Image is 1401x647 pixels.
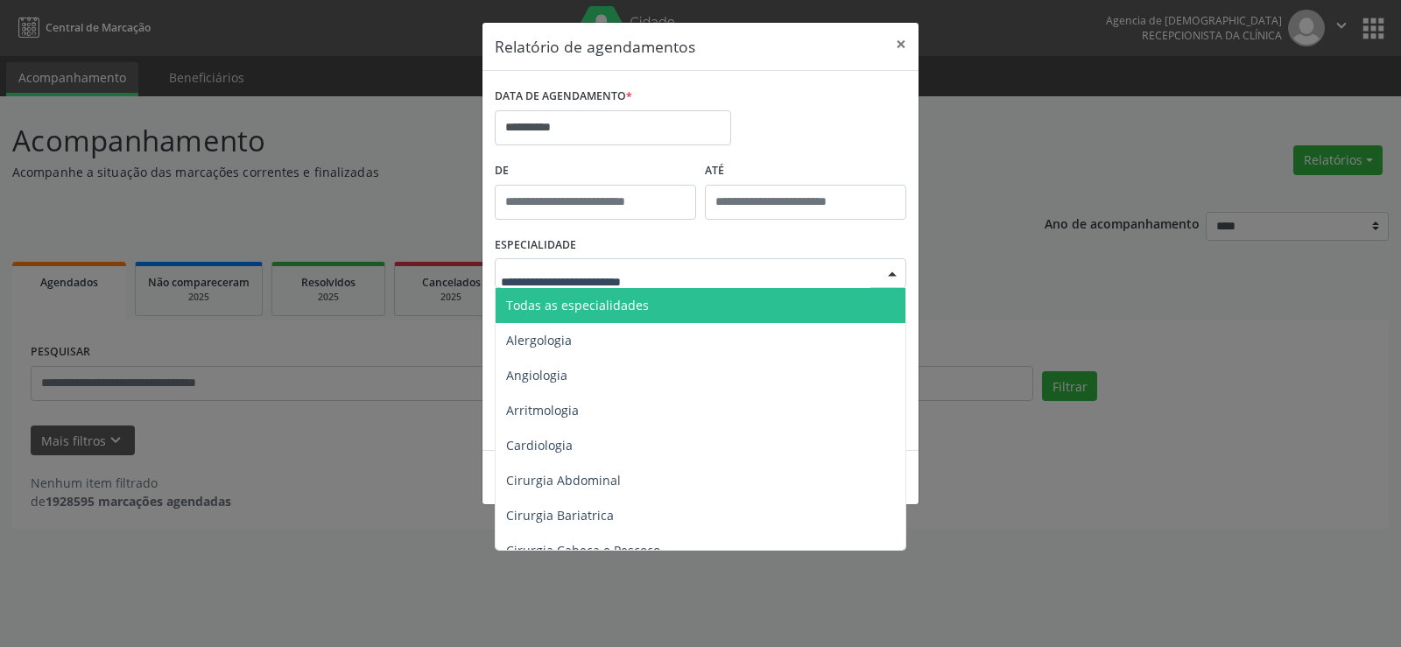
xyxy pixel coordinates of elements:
button: Close [884,23,919,66]
label: DATA DE AGENDAMENTO [495,83,632,110]
label: De [495,158,696,185]
span: Cardiologia [506,437,573,454]
span: Cirurgia Cabeça e Pescoço [506,542,660,559]
span: Alergologia [506,332,572,348]
label: ESPECIALIDADE [495,232,576,259]
span: Cirurgia Bariatrica [506,507,614,524]
label: ATÉ [705,158,906,185]
span: Arritmologia [506,402,579,418]
span: Angiologia [506,367,567,383]
h5: Relatório de agendamentos [495,35,695,58]
span: Todas as especialidades [506,297,649,313]
span: Cirurgia Abdominal [506,472,621,489]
